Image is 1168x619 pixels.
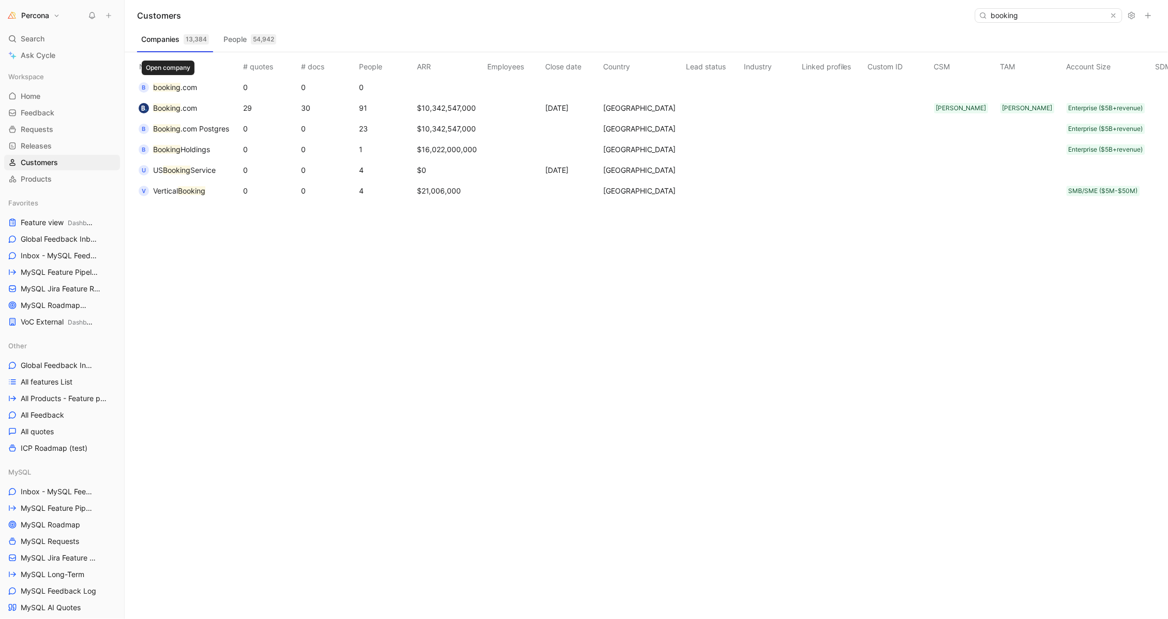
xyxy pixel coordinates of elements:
td: 23 [357,119,415,139]
button: bbooking.com [135,79,201,96]
button: View actions [107,360,117,371]
button: View actions [106,536,116,547]
th: Country [601,52,684,77]
th: ARR [415,52,485,77]
div: MySQL [4,464,120,480]
span: Feedback [21,108,54,118]
button: View actions [106,443,116,453]
div: SMB/SME ($5M-$50M) [1069,186,1138,196]
td: [GEOGRAPHIC_DATA] [601,98,684,119]
span: MySQL Feature Pipeline [21,267,99,278]
a: MySQL AI Quotes [4,600,120,615]
td: 4 [357,181,415,201]
div: OtherGlobal Feedback InboxAll features ListAll Products - Feature pipelineAll FeedbackAll quotesI... [4,338,120,456]
a: Ask Cycle [4,48,120,63]
a: VoC ExternalDashboards [4,314,120,330]
div: Other [4,338,120,353]
th: People [357,52,415,77]
th: # docs [299,52,357,77]
button: Companies [137,31,213,48]
td: 0 [299,181,357,201]
span: MySQL Feedback Log [21,586,96,596]
span: Other [8,341,27,351]
div: 13,384 [184,34,209,45]
mark: Booking [178,186,205,195]
span: Products [21,174,52,184]
span: VoC External [21,317,95,328]
th: Linked profiles [800,52,866,77]
span: .com Postgres [181,124,229,133]
th: TAM [998,52,1065,77]
th: Employees [485,52,543,77]
div: B [139,124,149,134]
span: Inbox - MySQL Feedback [21,250,100,261]
th: Lead status [684,52,742,77]
td: 0 [299,139,357,160]
a: Customers [4,155,120,170]
button: View actions [106,569,116,580]
div: [PERSON_NAME] [1002,103,1053,113]
span: Ask Cycle [21,49,55,62]
a: Inbox - MySQL Feedback [4,484,120,499]
span: Global Feedback Inbox [21,234,98,245]
td: $10,342,547,000 [415,98,485,119]
span: Favorites [8,198,38,208]
div: Enterprise ($5B+revenue) [1069,144,1143,155]
button: People [219,31,280,48]
span: Vertical [153,186,178,195]
span: MySQL Roadmap [21,300,96,311]
div: V [139,186,149,196]
span: All features List [21,377,72,387]
span: Requests [21,124,53,135]
td: 0 [357,77,415,98]
button: View actions [108,300,118,311]
button: View actions [114,284,124,294]
td: [GEOGRAPHIC_DATA] [601,181,684,201]
span: Feature view [21,217,95,228]
div: Workspace [4,69,120,84]
mark: Booking [163,166,190,174]
span: MySQL AI Quotes [21,602,81,613]
span: MySQL Jira Feature Requests [21,284,101,294]
button: View actions [106,602,116,613]
a: MySQL Long-Term [4,567,120,582]
mark: Booking [153,145,181,154]
a: Inbox - MySQL Feedback [4,248,120,263]
div: Open company [142,61,194,75]
img: Percona [7,10,17,21]
td: [DATE] [543,98,601,119]
td: $21,006,000 [415,181,485,201]
th: Industry [742,52,800,77]
th: Account Size [1065,52,1154,77]
span: Name [135,62,163,71]
span: MySQL [84,302,106,309]
button: View actions [108,217,118,228]
a: Products [4,171,120,187]
button: VVerticalBooking [135,183,209,199]
a: All Feedback [4,407,120,423]
td: 0 [241,77,299,98]
a: Requests [4,122,120,137]
button: View actions [106,377,116,387]
a: ICP Roadmap (test) [4,440,120,456]
div: U [139,165,149,175]
span: Dashboards [68,318,102,326]
div: [PERSON_NAME] [936,103,986,113]
button: UUSBookingService [135,162,219,179]
span: Service [190,166,216,174]
a: MySQL Jira Feature Requests [4,550,120,566]
td: [GEOGRAPHIC_DATA] [601,139,684,160]
td: [GEOGRAPHIC_DATA] [601,119,684,139]
a: All quotes [4,424,120,439]
div: B [139,144,149,155]
a: All features List [4,374,120,390]
a: MySQL Roadmap [4,517,120,533]
td: 0 [299,160,357,181]
button: BBooking.com Postgres [135,121,233,137]
mark: booking [153,83,181,92]
td: 1 [357,139,415,160]
span: MySQL Jira Feature Requests [21,553,98,563]
button: View actions [106,426,116,437]
a: MySQL Feature Pipeline [4,500,120,516]
a: Feedback [4,105,120,121]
